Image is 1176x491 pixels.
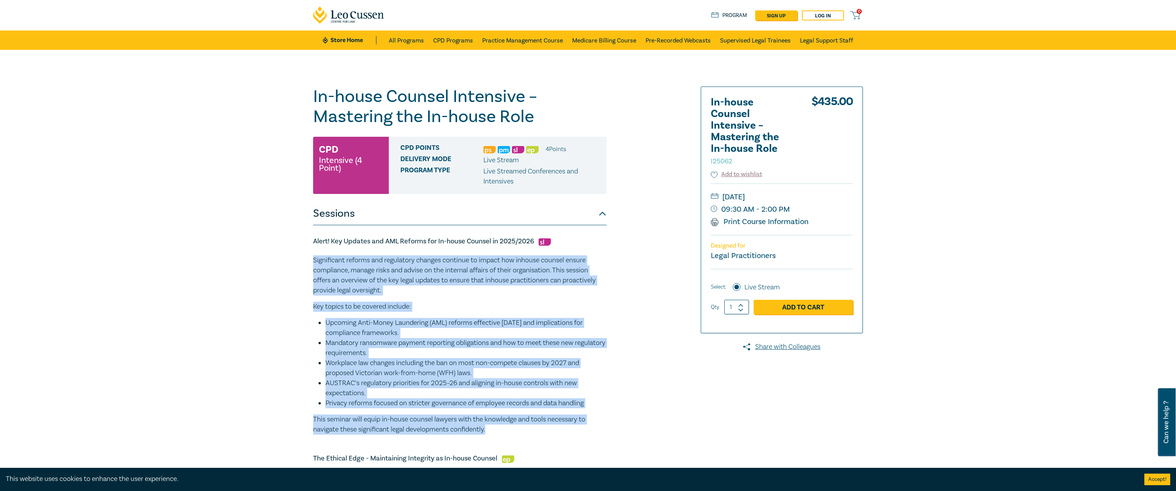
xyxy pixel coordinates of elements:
p: Live Streamed Conferences and Intensives [483,166,601,187]
h2: In-house Counsel Intensive – Mastering the In-house Role [711,97,796,166]
small: [DATE] [711,191,853,203]
li: Workplace law changes including the ban on most non-compete clauses by 2027 and proposed Victoria... [325,358,607,378]
h1: In-house Counsel Intensive – Mastering the In-house Role [313,87,607,127]
p: Key topics to be covered include: [313,302,607,312]
label: Live Stream [744,282,780,292]
span: Select: [711,283,726,291]
span: Delivery Mode [400,155,483,165]
span: Can we help ? [1162,393,1170,452]
span: Program type [400,166,483,187]
a: Store Home [323,36,376,44]
small: Intensive (4 Point) [319,156,383,172]
img: Substantive Law [512,146,524,153]
a: Supervised Legal Trainees [720,31,791,50]
a: Log in [802,10,844,20]
div: $ 435.00 [812,97,853,170]
a: Practice Management Course [482,31,563,50]
small: 09:30 AM - 2:00 PM [711,203,853,216]
a: Program [711,11,747,20]
a: Pre-Recorded Webcasts [646,31,711,50]
li: Privacy reforms focused on stricter governance of employee records and data handling [325,398,607,408]
div: This website uses cookies to enhance the user experience. [6,474,1133,484]
span: CPD Points [400,144,483,154]
a: Legal Support Staff [800,31,853,50]
a: CPD Programs [433,31,473,50]
button: Accept cookies [1144,474,1170,485]
h3: CPD [319,143,338,156]
img: Professional Skills [483,146,496,153]
p: Designed for [711,242,853,250]
a: All Programs [389,31,424,50]
button: Add to wishlist [711,170,762,179]
input: 1 [724,300,749,314]
li: Mandatory ransomware payment reporting obligations and how to meet these new regulatory requireme... [325,338,607,358]
button: Sessions [313,202,607,225]
p: This seminar will equip in-house counsel lawyers with the knowledge and tools necessary to naviga... [313,415,607,435]
span: Live Stream [483,156,519,165]
h5: Alert! Key Updates and AML Reforms for In-house Counsel in 2025/2026 [313,237,607,246]
img: Ethics & Professional Responsibility [502,455,514,463]
label: Qty [711,303,719,311]
h5: The Ethical Edge - Maintaining Integrity as In-house Counsel [313,454,607,463]
small: I25062 [711,157,732,166]
a: Medicare Billing Course [572,31,636,50]
img: Ethics & Professional Responsibility [526,146,539,153]
li: AUSTRAC’s regulatory priorities for 2025–26 and aligning in-house controls with new expectations. [325,378,607,398]
img: Substantive Law [539,238,551,246]
p: Significant reforms and regulatory changes continue to impact how inhouse counsel ensure complian... [313,255,607,296]
img: Practice Management & Business Skills [498,146,510,153]
li: Upcoming Anti-Money Laundering (AML) reforms effective [DATE] and implications for compliance fra... [325,318,607,338]
a: Add to Cart [754,300,853,314]
span: 0 [857,9,862,14]
a: sign up [755,10,797,20]
li: 4 Point s [546,144,566,154]
a: Print Course Information [711,217,808,227]
a: Share with Colleagues [701,342,863,352]
small: Legal Practitioners [711,251,776,261]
